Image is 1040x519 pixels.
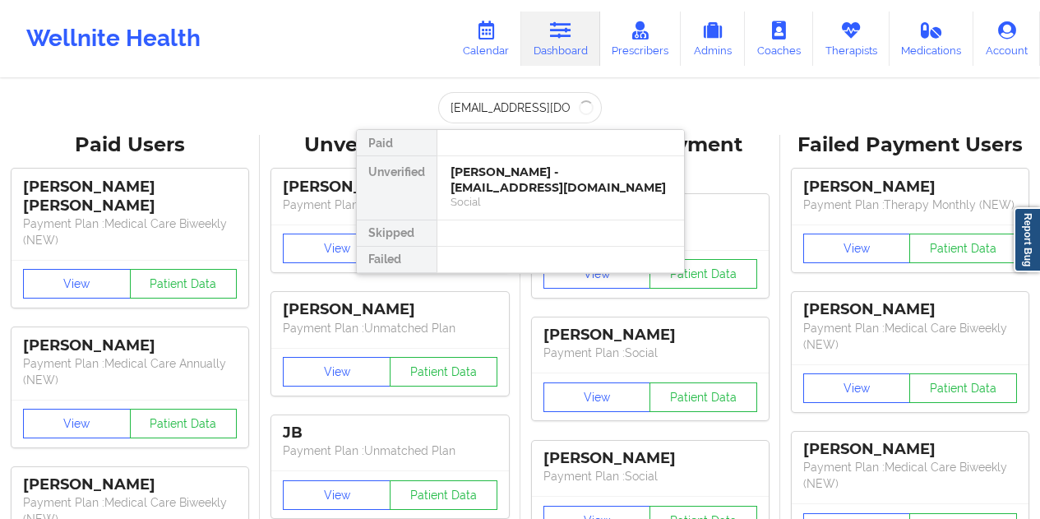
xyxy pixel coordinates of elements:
[521,12,600,66] a: Dashboard
[745,12,813,66] a: Coaches
[543,468,757,484] p: Payment Plan : Social
[357,156,437,220] div: Unverified
[23,475,237,494] div: [PERSON_NAME]
[451,195,671,209] div: Social
[803,300,1017,319] div: [PERSON_NAME]
[23,215,237,248] p: Payment Plan : Medical Care Biweekly (NEW)
[909,234,1017,263] button: Patient Data
[803,440,1017,459] div: [PERSON_NAME]
[23,178,237,215] div: [PERSON_NAME] [PERSON_NAME]
[271,132,508,158] div: Unverified Users
[543,259,651,289] button: View
[23,336,237,355] div: [PERSON_NAME]
[130,409,238,438] button: Patient Data
[649,259,757,289] button: Patient Data
[803,373,911,403] button: View
[357,130,437,156] div: Paid
[451,165,671,195] div: [PERSON_NAME] - [EMAIL_ADDRESS][DOMAIN_NAME]
[390,480,497,510] button: Patient Data
[283,320,497,336] p: Payment Plan : Unmatched Plan
[23,269,131,299] button: View
[390,357,497,387] button: Patient Data
[543,449,757,468] div: [PERSON_NAME]
[23,409,131,438] button: View
[543,326,757,345] div: [PERSON_NAME]
[1014,207,1040,272] a: Report Bug
[792,132,1028,158] div: Failed Payment Users
[600,12,682,66] a: Prescribers
[803,178,1017,197] div: [PERSON_NAME]
[803,197,1017,213] p: Payment Plan : Therapy Monthly (NEW)
[543,345,757,361] p: Payment Plan : Social
[803,234,911,263] button: View
[283,357,391,387] button: View
[357,247,437,273] div: Failed
[283,300,497,319] div: [PERSON_NAME]
[283,197,497,213] p: Payment Plan : Unmatched Plan
[283,443,497,459] p: Payment Plan : Unmatched Plan
[23,355,237,388] p: Payment Plan : Medical Care Annually (NEW)
[803,459,1017,492] p: Payment Plan : Medical Care Biweekly (NEW)
[649,382,757,412] button: Patient Data
[681,12,745,66] a: Admins
[130,269,238,299] button: Patient Data
[973,12,1040,66] a: Account
[283,424,497,443] div: JB
[803,320,1017,353] p: Payment Plan : Medical Care Biweekly (NEW)
[813,12,890,66] a: Therapists
[451,12,521,66] a: Calendar
[909,373,1017,403] button: Patient Data
[283,480,391,510] button: View
[283,178,497,197] div: [PERSON_NAME]
[890,12,974,66] a: Medications
[357,220,437,247] div: Skipped
[12,132,248,158] div: Paid Users
[543,382,651,412] button: View
[283,234,391,263] button: View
